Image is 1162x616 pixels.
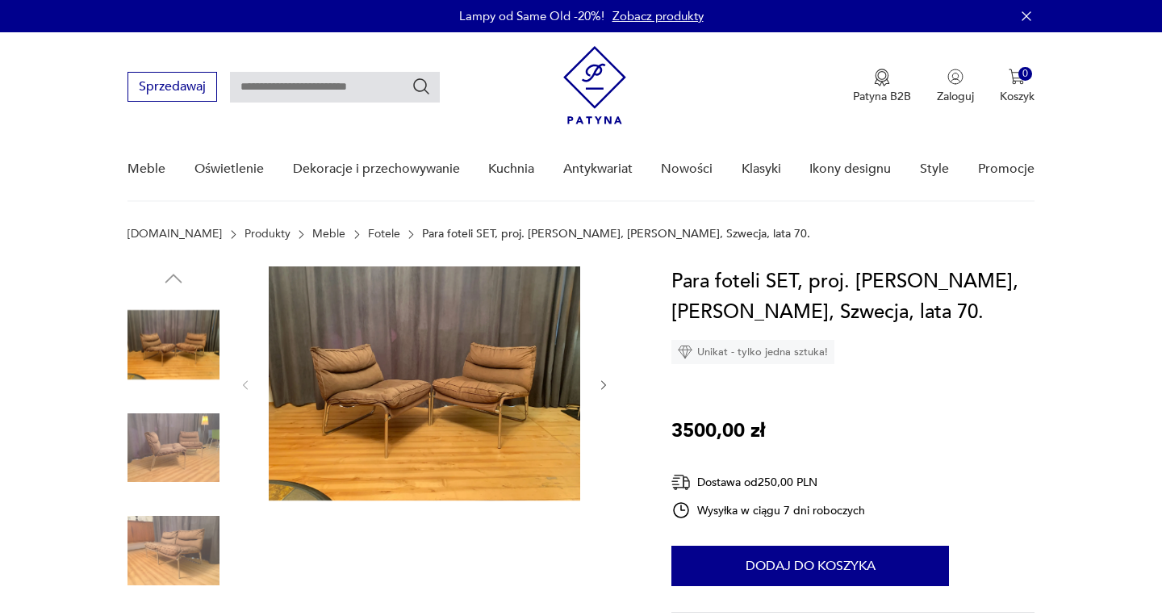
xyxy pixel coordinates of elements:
[127,138,165,200] a: Meble
[312,228,345,241] a: Meble
[671,501,865,520] div: Wysyłka w ciągu 7 dni roboczych
[671,472,865,492] div: Dostawa od 250,00 PLN
[671,340,834,364] div: Unikat - tylko jedna sztuka!
[127,228,222,241] a: [DOMAIN_NAME]
[853,69,911,104] a: Ikona medaluPatyna B2B
[612,8,704,24] a: Zobacz produkty
[368,228,400,241] a: Fotele
[245,228,290,241] a: Produkty
[127,299,219,391] img: Zdjęcie produktu Para foteli SET, proj. Gillis Lundgren, Ikea, Szwecja, lata 70.
[678,345,692,359] img: Ikona diamentu
[671,546,949,586] button: Dodaj do koszyka
[127,72,217,102] button: Sprzedawaj
[1000,69,1035,104] button: 0Koszyk
[1000,89,1035,104] p: Koszyk
[671,266,1034,328] h1: Para foteli SET, proj. [PERSON_NAME], [PERSON_NAME], Szwecja, lata 70.
[293,138,460,200] a: Dekoracje i przechowywanie
[947,69,963,85] img: Ikonka użytkownika
[661,138,713,200] a: Nowości
[563,138,633,200] a: Antykwariat
[853,89,911,104] p: Patyna B2B
[563,46,626,124] img: Patyna - sklep z meblami i dekoracjami vintage
[853,69,911,104] button: Patyna B2B
[127,82,217,94] a: Sprzedawaj
[742,138,781,200] a: Klasyki
[978,138,1035,200] a: Promocje
[809,138,891,200] a: Ikony designu
[937,89,974,104] p: Zaloguj
[874,69,890,86] img: Ikona medalu
[269,266,580,501] img: Zdjęcie produktu Para foteli SET, proj. Gillis Lundgren, Ikea, Szwecja, lata 70.
[1018,67,1032,81] div: 0
[1009,69,1025,85] img: Ikona koszyka
[412,77,431,96] button: Szukaj
[459,8,604,24] p: Lampy od Same Old -20%!
[937,69,974,104] button: Zaloguj
[127,505,219,597] img: Zdjęcie produktu Para foteli SET, proj. Gillis Lundgren, Ikea, Szwecja, lata 70.
[671,472,691,492] img: Ikona dostawy
[671,416,765,446] p: 3500,00 zł
[488,138,534,200] a: Kuchnia
[422,228,810,241] p: Para foteli SET, proj. [PERSON_NAME], [PERSON_NAME], Szwecja, lata 70.
[920,138,949,200] a: Style
[194,138,264,200] a: Oświetlenie
[127,402,219,494] img: Zdjęcie produktu Para foteli SET, proj. Gillis Lundgren, Ikea, Szwecja, lata 70.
